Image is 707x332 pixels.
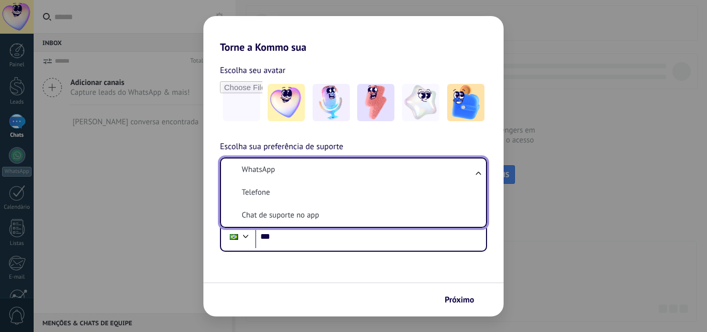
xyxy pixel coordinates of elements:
[313,84,350,121] img: -2.jpeg
[445,296,474,304] span: Próximo
[220,64,286,77] span: Escolha seu avatar
[220,140,343,154] span: Escolha sua preferência de suporte
[268,84,305,121] img: -1.jpeg
[224,226,244,248] div: Brazil: + 55
[357,84,394,121] img: -3.jpeg
[203,16,504,53] h2: Torne a Kommo sua
[402,84,439,121] img: -4.jpeg
[242,187,270,198] span: Telefone
[242,210,319,221] span: Chat de suporte no app
[242,165,275,175] span: WhatsApp
[440,291,488,309] button: Próximo
[447,84,484,121] img: -5.jpeg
